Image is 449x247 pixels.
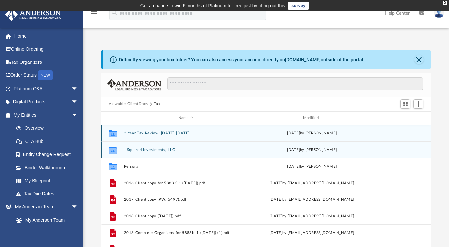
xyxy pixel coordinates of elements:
[119,56,365,63] div: Difficulty viewing your box folder? You can also access your account directly on outside of the p...
[250,230,374,236] div: [DATE] by [EMAIL_ADDRESS][DOMAIN_NAME]
[443,1,447,5] div: close
[104,115,121,121] div: id
[250,163,374,169] div: [DATE] by [PERSON_NAME]
[71,108,85,122] span: arrow_drop_down
[124,231,248,235] button: 2018 Complete Organizers for 5883K-1 ([DATE]) (1).pdf
[434,8,444,18] img: User Pic
[250,180,374,186] div: [DATE] by [EMAIL_ADDRESS][DOMAIN_NAME]
[5,43,88,56] a: Online Ordering
[124,164,248,169] button: Personal
[250,115,374,121] div: Modified
[109,101,148,107] button: Viewable-ClientDocs
[288,2,309,10] a: survey
[71,200,85,214] span: arrow_drop_down
[5,95,88,109] a: Digital Productsarrow_drop_down
[124,148,248,152] button: J Squared Investments, LLC
[167,77,423,90] input: Search files and folders
[414,55,424,64] button: Close
[5,69,88,82] a: Order StatusNEW
[5,56,88,69] a: Tax Organizers
[9,187,88,200] a: Tax Due Dates
[9,174,85,187] a: My Blueprint
[90,13,98,17] a: menu
[9,148,88,161] a: Entity Change Request
[413,99,423,109] button: Add
[250,130,374,136] div: [DATE] by [PERSON_NAME]
[124,197,248,202] button: 2017 Client copy (PW: 5497).pdf
[5,29,88,43] a: Home
[154,101,161,107] button: Tax
[111,9,118,16] i: search
[3,8,63,21] img: Anderson Advisors Platinum Portal
[9,161,88,174] a: Binder Walkthrough
[5,108,88,122] a: My Entitiesarrow_drop_down
[124,181,248,185] button: 2016 Client copy for 5883K-1 ([DATE]).pdf
[285,57,321,62] a: [DOMAIN_NAME]
[250,147,374,153] div: [DATE] by [PERSON_NAME]
[124,214,248,218] button: 2018 Client copy ([DATE]).pdf
[9,213,81,227] a: My Anderson Team
[376,115,423,121] div: id
[124,131,248,135] button: 2-Year Tax Review: [DATE]-[DATE]
[9,122,88,135] a: Overview
[9,135,88,148] a: CTA Hub
[90,9,98,17] i: menu
[400,99,410,109] button: Switch to Grid View
[250,213,374,219] div: [DATE] by [EMAIL_ADDRESS][DOMAIN_NAME]
[140,2,285,10] div: Get a chance to win 6 months of Platinum for free just by filling out this
[71,95,85,109] span: arrow_drop_down
[250,196,374,202] div: [DATE] by [EMAIL_ADDRESS][DOMAIN_NAME]
[124,115,247,121] div: Name
[5,82,88,95] a: Platinum Q&Aarrow_drop_down
[38,70,53,80] div: NEW
[5,200,85,214] a: My Anderson Teamarrow_drop_down
[71,82,85,96] span: arrow_drop_down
